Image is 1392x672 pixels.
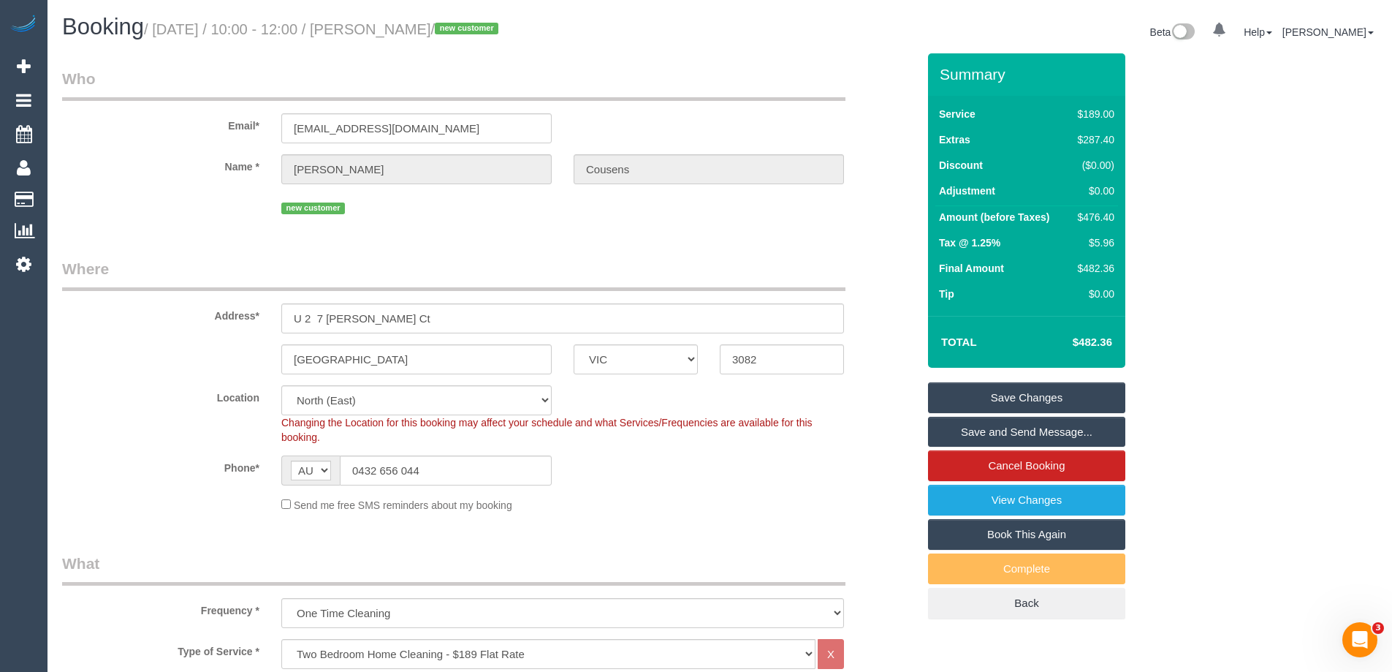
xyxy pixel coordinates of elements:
[51,113,270,133] label: Email*
[1244,26,1272,38] a: Help
[1171,23,1195,42] img: New interface
[51,385,270,405] label: Location
[62,14,144,39] span: Booking
[939,107,975,121] label: Service
[939,287,954,301] label: Tip
[281,417,813,443] span: Changing the Location for this booking may affect your schedule and what Services/Frequencies are...
[281,203,345,214] span: new customer
[281,344,552,374] input: Suburb*
[51,303,270,323] label: Address*
[51,456,270,475] label: Phone*
[144,21,503,37] small: / [DATE] / 10:00 - 12:00 / [PERSON_NAME]
[1072,287,1114,301] div: $0.00
[62,68,845,101] legend: Who
[720,344,844,374] input: Post Code*
[281,113,552,143] input: Email*
[1072,261,1114,276] div: $482.36
[1072,235,1114,250] div: $5.96
[51,639,270,659] label: Type of Service *
[939,210,1049,224] label: Amount (before Taxes)
[940,66,1118,83] h3: Summary
[941,336,977,348] strong: Total
[928,588,1125,619] a: Back
[928,519,1125,550] a: Book This Again
[1072,210,1114,224] div: $476.40
[435,23,498,34] span: new customer
[51,154,270,174] label: Name *
[1072,132,1114,147] div: $287.40
[9,15,38,35] img: Automaid Logo
[294,499,512,511] span: Send me free SMS reminders about my booking
[939,184,995,198] label: Adjustment
[939,261,1004,276] label: Final Amount
[1342,622,1377,657] iframe: Intercom live chat
[1150,26,1195,38] a: Beta
[62,553,845,586] legend: What
[340,456,552,486] input: Phone*
[928,485,1125,516] a: View Changes
[1072,158,1114,173] div: ($0.00)
[431,21,503,37] span: /
[1282,26,1374,38] a: [PERSON_NAME]
[574,154,844,184] input: Last Name*
[1372,622,1384,634] span: 3
[1029,336,1112,349] h4: $482.36
[928,417,1125,448] a: Save and Send Message...
[939,158,983,173] label: Discount
[281,154,552,184] input: First Name*
[1072,107,1114,121] div: $189.00
[1072,184,1114,198] div: $0.00
[939,132,970,147] label: Extras
[928,382,1125,413] a: Save Changes
[939,235,1000,250] label: Tax @ 1.25%
[928,450,1125,481] a: Cancel Booking
[51,598,270,618] label: Frequency *
[62,258,845,291] legend: Where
